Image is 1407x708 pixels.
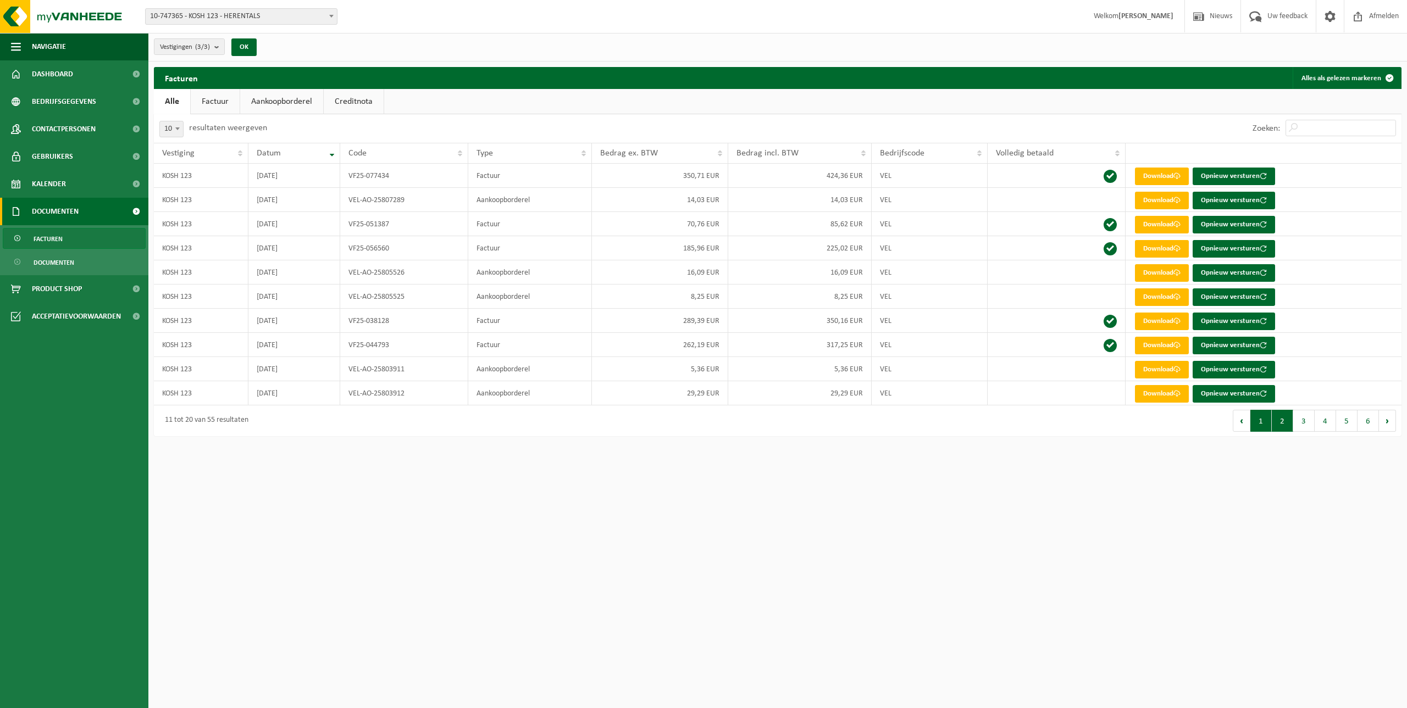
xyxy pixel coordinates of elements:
label: Zoeken: [1253,124,1280,133]
a: Download [1135,240,1189,258]
td: VEL-AO-25805525 [340,285,468,309]
span: Contactpersonen [32,115,96,143]
td: Factuur [468,309,592,333]
td: 225,02 EUR [728,236,872,260]
td: KOSH 123 [154,212,248,236]
button: Opnieuw versturen [1193,240,1275,258]
span: Bedrijfsgegevens [32,88,96,115]
a: Download [1135,264,1189,282]
a: Facturen [3,228,146,249]
td: VEL [872,381,988,405]
span: Documenten [32,198,79,225]
td: [DATE] [248,357,340,381]
td: [DATE] [248,381,340,405]
button: 1 [1250,410,1272,432]
td: 14,03 EUR [592,188,728,212]
td: Factuur [468,333,592,357]
td: Aankoopborderel [468,260,592,285]
td: [DATE] [248,260,340,285]
td: KOSH 123 [154,164,248,188]
span: Vestigingen [160,39,210,55]
button: Opnieuw versturen [1193,337,1275,354]
a: Download [1135,337,1189,354]
td: 350,16 EUR [728,309,872,333]
button: Opnieuw versturen [1193,313,1275,330]
td: KOSH 123 [154,381,248,405]
span: 10-747365 - KOSH 123 - HERENTALS [145,8,337,25]
button: Previous [1233,410,1250,432]
button: Next [1379,410,1396,432]
td: VEL [872,236,988,260]
td: 85,62 EUR [728,212,872,236]
a: Download [1135,216,1189,233]
td: Aankoopborderel [468,381,592,405]
td: KOSH 123 [154,260,248,285]
span: Dashboard [32,60,73,88]
h2: Facturen [154,67,209,88]
a: Download [1135,192,1189,209]
button: Alles als gelezen markeren [1293,67,1400,89]
td: VEL-AO-25807289 [340,188,468,212]
td: VEL-AO-25805526 [340,260,468,285]
td: VEL [872,333,988,357]
span: 10 [160,121,183,137]
td: KOSH 123 [154,285,248,309]
td: 5,36 EUR [728,357,872,381]
td: KOSH 123 [154,333,248,357]
td: KOSH 123 [154,188,248,212]
span: Type [477,149,493,158]
td: 350,71 EUR [592,164,728,188]
td: [DATE] [248,212,340,236]
td: VF25-051387 [340,212,468,236]
td: VF25-044793 [340,333,468,357]
label: resultaten weergeven [189,124,267,132]
td: VEL-AO-25803912 [340,381,468,405]
td: 262,19 EUR [592,333,728,357]
td: VEL [872,357,988,381]
span: Datum [257,149,281,158]
td: KOSH 123 [154,309,248,333]
td: VEL [872,285,988,309]
button: Opnieuw versturen [1193,216,1275,233]
button: OK [231,38,257,56]
td: 16,09 EUR [728,260,872,285]
span: Code [348,149,367,158]
strong: [PERSON_NAME] [1118,12,1173,20]
td: VEL [872,212,988,236]
td: Factuur [468,164,592,188]
td: Aankoopborderel [468,357,592,381]
td: [DATE] [248,164,340,188]
td: 5,36 EUR [592,357,728,381]
span: Kalender [32,170,66,198]
td: [DATE] [248,236,340,260]
button: 3 [1293,410,1315,432]
td: Factuur [468,236,592,260]
td: Factuur [468,212,592,236]
span: Acceptatievoorwaarden [32,303,121,330]
button: Opnieuw versturen [1193,288,1275,306]
span: Facturen [34,228,63,249]
td: 8,25 EUR [592,285,728,309]
td: 317,25 EUR [728,333,872,357]
td: [DATE] [248,188,340,212]
span: 10 [159,121,184,137]
span: 10-747365 - KOSH 123 - HERENTALS [146,9,337,24]
button: Opnieuw versturen [1193,168,1275,185]
button: Opnieuw versturen [1193,264,1275,282]
a: Alle [154,89,190,114]
td: VEL [872,260,988,285]
td: VF25-056560 [340,236,468,260]
td: [DATE] [248,333,340,357]
span: Vestiging [162,149,195,158]
span: Documenten [34,252,74,273]
td: VF25-038128 [340,309,468,333]
td: 424,36 EUR [728,164,872,188]
td: VF25-077434 [340,164,468,188]
td: 289,39 EUR [592,309,728,333]
td: 8,25 EUR [728,285,872,309]
button: 4 [1315,410,1336,432]
td: [DATE] [248,285,340,309]
a: Download [1135,313,1189,330]
a: Aankoopborderel [240,89,323,114]
span: Navigatie [32,33,66,60]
